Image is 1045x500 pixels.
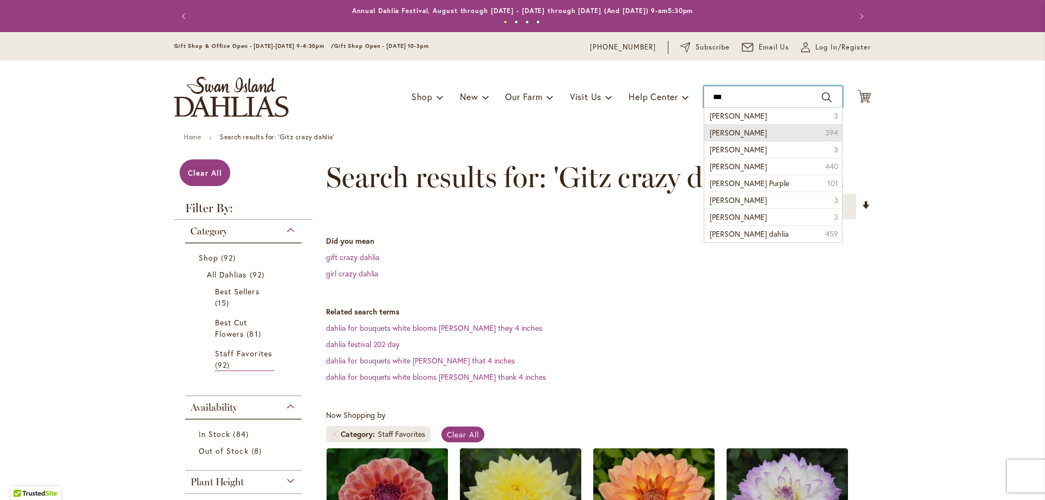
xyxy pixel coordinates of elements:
[250,269,267,280] span: 92
[447,429,479,440] span: Clear All
[680,42,730,53] a: Subscribe
[525,20,529,24] button: 3 of 4
[834,144,838,155] span: 3
[710,178,789,188] span: [PERSON_NAME] Purple
[199,429,230,439] span: In Stock
[696,42,730,53] span: Subscribe
[825,127,838,138] span: 394
[251,445,265,456] span: 8
[184,133,201,141] a: Home
[590,42,656,53] a: [PHONE_NUMBER]
[341,429,378,440] span: Category
[174,42,334,50] span: Gift Shop & Office Open - [DATE]-[DATE] 9-4:30pm /
[536,20,540,24] button: 4 of 4
[742,42,790,53] a: Email Us
[247,328,263,339] span: 81
[199,445,291,456] a: Out of Stock 8
[326,306,871,317] dt: Related search terms
[710,144,767,155] span: [PERSON_NAME]
[326,268,378,279] a: girl crazy dahlia
[174,202,312,220] strong: Filter By:
[849,5,871,27] button: Next
[174,77,288,117] a: store logo
[822,89,832,106] button: Search
[411,91,433,102] span: Shop
[199,252,291,263] a: Shop
[759,42,790,53] span: Email Us
[326,372,546,382] a: dahlia for bouquets white blooms [PERSON_NAME] thank 4 inches
[710,127,767,138] span: [PERSON_NAME]
[834,195,838,206] span: 3
[190,402,237,413] span: Availability
[233,428,251,440] span: 84
[331,431,338,437] a: Remove Category Staff Favorites
[629,91,678,102] span: Help Center
[221,252,238,263] span: 92
[326,410,385,420] span: Now Shopping by
[503,20,507,24] button: 1 of 4
[188,168,222,178] span: Clear All
[215,348,274,371] a: Staff Favorites
[378,429,425,440] div: Staff Favorites
[215,286,274,308] a: Best Sellers
[710,195,767,205] span: [PERSON_NAME]
[326,161,767,194] span: Search results for: 'Gitz crazy dahlia'
[834,110,838,121] span: 3
[825,229,838,239] span: 459
[215,286,260,297] span: Best Sellers
[190,476,244,488] span: Plant Height
[710,229,789,239] span: [PERSON_NAME] dahlia
[334,42,429,50] span: Gift Shop Open - [DATE] 10-3pm
[441,427,484,442] a: Clear All
[326,236,871,246] dt: Did you mean
[207,269,247,280] span: All Dahlias
[801,42,871,53] a: Log In/Register
[199,252,218,263] span: Shop
[199,446,249,456] span: Out of Stock
[326,323,542,333] a: dahlia for bouquets white blooms [PERSON_NAME] they 4 inches
[190,225,228,237] span: Category
[220,133,334,141] strong: Search results for: 'Gitz crazy dahlia'
[199,428,291,440] a: In Stock 84
[174,5,196,27] button: Previous
[207,269,282,280] a: All Dahlias
[710,212,767,222] span: [PERSON_NAME]
[570,91,601,102] span: Visit Us
[505,91,542,102] span: Our Farm
[215,297,232,308] span: 15
[514,20,518,24] button: 2 of 4
[8,461,39,492] iframe: Launch Accessibility Center
[326,355,515,366] a: dahlia for bouquets white [PERSON_NAME] that 4 inches
[460,91,478,102] span: New
[815,42,871,53] span: Log In/Register
[326,252,379,262] a: gift crazy dahlia
[825,161,838,172] span: 440
[710,161,767,171] span: [PERSON_NAME]
[215,317,274,339] a: Best Cut Flowers
[834,212,838,223] span: 3
[215,348,272,359] span: Staff Favorites
[215,317,247,339] span: Best Cut Flowers
[326,339,399,349] a: dahlia festival 202 day
[180,159,230,186] a: Clear All
[352,7,693,15] a: Annual Dahlia Festival, August through [DATE] - [DATE] through [DATE] (And [DATE]) 9-am5:30pm
[215,359,232,371] span: 92
[827,178,838,189] span: 101
[710,110,767,121] span: [PERSON_NAME]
